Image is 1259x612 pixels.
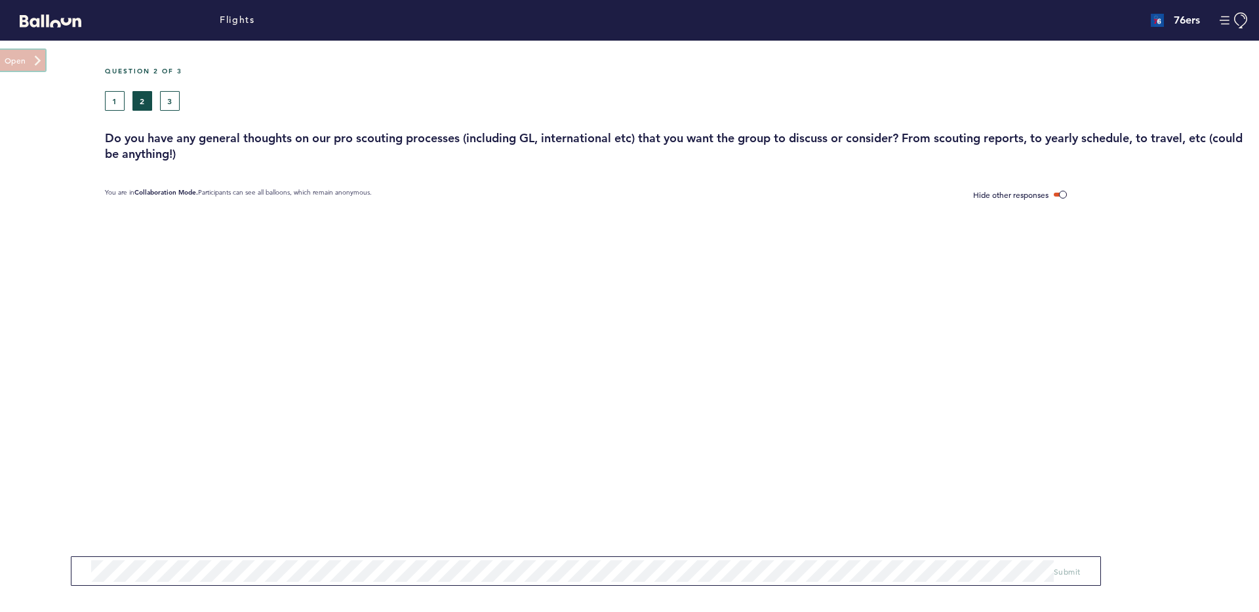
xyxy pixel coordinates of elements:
button: 1 [105,91,125,111]
h5: Question 2 of 3 [105,67,1249,75]
a: Balloon [10,13,81,27]
button: Submit [1054,565,1081,578]
button: 3 [160,91,180,111]
p: You are in Participants can see all balloons, which remain anonymous. [105,188,372,202]
a: Flights [220,13,254,28]
h4: 76ers [1174,12,1200,28]
button: 2 [132,91,152,111]
span: Hide other responses [973,189,1049,200]
h3: Do you have any general thoughts on our pro scouting processes (including GL, international etc) ... [105,130,1249,162]
span: Submit [1054,566,1081,577]
svg: Balloon [20,14,81,28]
button: Manage Account [1220,12,1249,29]
b: Collaboration Mode. [134,188,198,197]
